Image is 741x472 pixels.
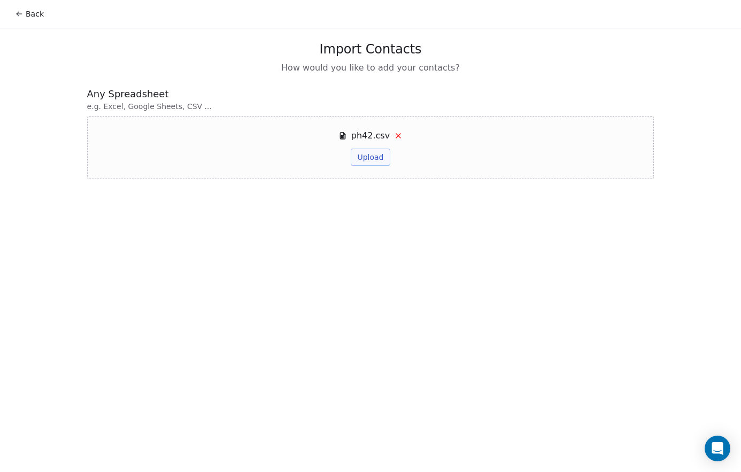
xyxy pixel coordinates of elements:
span: ph42.csv [351,129,390,142]
span: How would you like to add your contacts? [281,61,460,74]
span: e.g. Excel, Google Sheets, CSV ... [87,101,654,112]
button: Upload [351,149,390,166]
span: Any Spreadsheet [87,87,654,101]
span: Import Contacts [320,41,422,57]
div: Open Intercom Messenger [705,436,730,461]
button: Back [9,4,50,24]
